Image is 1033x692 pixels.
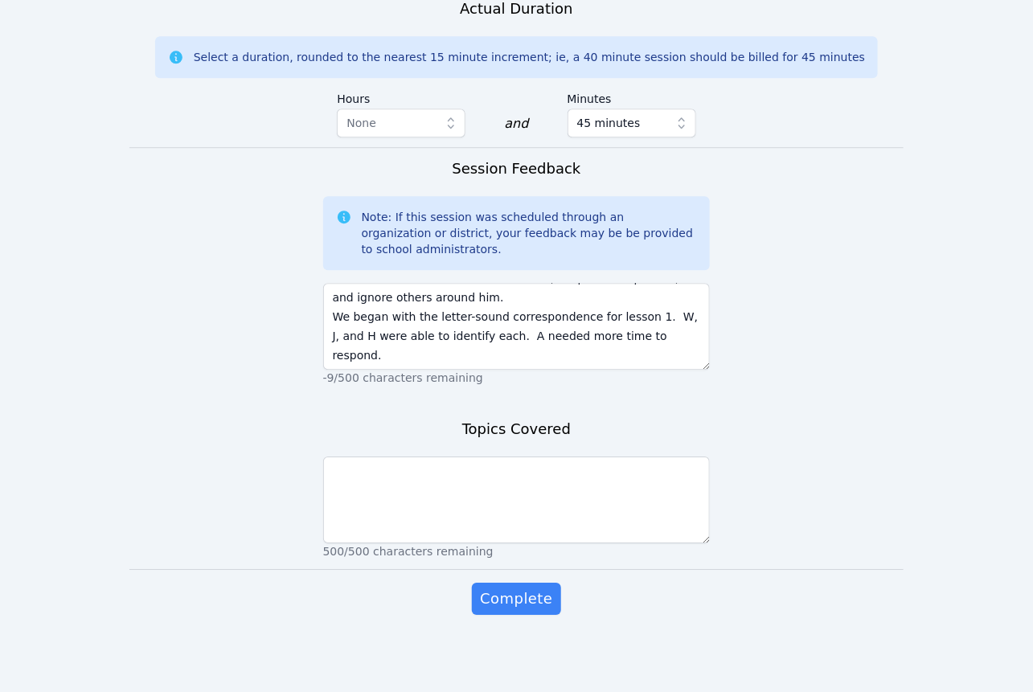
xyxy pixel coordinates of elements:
[337,109,465,137] button: None
[568,109,696,137] button: 45 minutes
[452,158,580,180] h3: Session Feedback
[462,418,571,440] h3: Topics Covered
[504,114,528,133] div: and
[472,583,560,615] button: Complete
[337,84,465,109] label: Hours
[362,209,698,257] div: Note: If this session was scheduled through an organization or district, your feedback may be be ...
[194,49,865,65] div: Select a duration, rounded to the nearest 15 minute increment; ie, a 40 minute session should be ...
[577,113,641,133] span: 45 minutes
[346,117,376,129] span: None
[480,588,552,610] span: Complete
[323,283,711,370] textarea: Students were late signing in on our first day...often happens until they are comfortable with th...
[323,543,711,559] p: 500/500 characters remaining
[568,84,696,109] label: Minutes
[323,370,711,386] p: -9/500 characters remaining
